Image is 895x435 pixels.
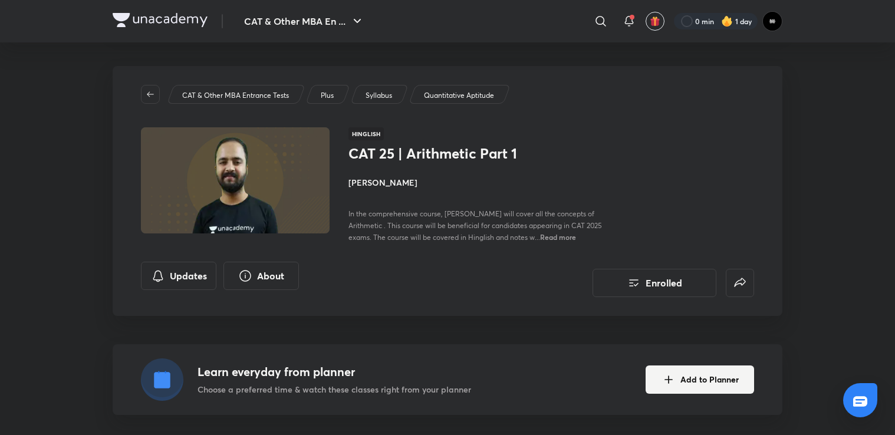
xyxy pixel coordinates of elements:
span: Read more [540,232,576,242]
h1: CAT 25 | Arithmetic Part 1 [348,145,541,162]
p: CAT & Other MBA Entrance Tests [182,90,289,101]
h4: [PERSON_NAME] [348,176,613,189]
a: Quantitative Aptitude [422,90,496,101]
button: About [223,262,299,290]
button: false [726,269,754,297]
span: In the comprehensive course, [PERSON_NAME] will cover all the concepts of Arithmetic . This cours... [348,209,602,242]
p: Plus [321,90,334,101]
p: Quantitative Aptitude [424,90,494,101]
h4: Learn everyday from planner [198,363,471,381]
img: Thumbnail [139,126,331,235]
a: Company Logo [113,13,208,30]
a: CAT & Other MBA Entrance Tests [180,90,291,101]
button: Enrolled [593,269,716,297]
button: Add to Planner [646,365,754,394]
a: Plus [319,90,336,101]
button: avatar [646,12,664,31]
button: Updates [141,262,216,290]
img: GAME CHANGER [762,11,782,31]
p: Choose a preferred time & watch these classes right from your planner [198,383,471,396]
img: avatar [650,16,660,27]
img: streak [721,15,733,27]
a: Syllabus [364,90,394,101]
button: CAT & Other MBA En ... [237,9,371,33]
span: Hinglish [348,127,384,140]
img: Company Logo [113,13,208,27]
p: Syllabus [366,90,392,101]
